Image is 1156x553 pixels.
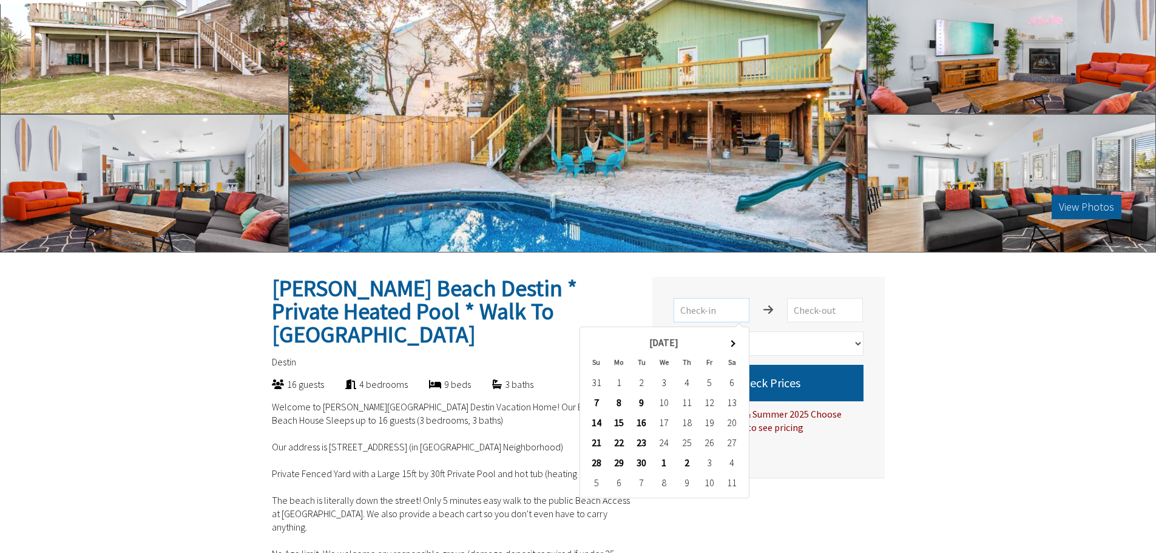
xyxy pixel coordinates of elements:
td: 6 [607,472,630,492]
td: 3 [653,372,675,392]
td: 10 [653,392,675,412]
button: Check Prices [674,365,864,401]
td: 2 [675,452,698,472]
th: Fr [698,352,720,372]
td: 6 [721,372,743,392]
td: 4 [675,372,698,392]
span: Destin [272,356,296,368]
td: 28 [585,452,607,472]
td: 31 [585,372,607,392]
th: Tu [630,352,653,372]
td: 25 [675,432,698,452]
td: 16 [630,412,653,432]
td: 9 [630,392,653,412]
th: [DATE] [607,332,720,352]
div: 4 bedrooms [324,378,408,391]
td: 18 [675,412,698,432]
td: 17 [653,412,675,432]
td: 22 [607,432,630,452]
input: Check-out [787,298,863,322]
input: Check-in [674,298,749,322]
td: 4 [721,452,743,472]
div: 9 beds [408,378,471,391]
td: 14 [585,412,607,432]
td: 7 [630,472,653,492]
th: Mo [607,352,630,372]
td: 8 [653,472,675,492]
th: We [653,352,675,372]
td: 27 [721,432,743,452]
td: 20 [721,412,743,432]
td: 12 [698,392,720,412]
td: 26 [698,432,720,452]
td: 30 [630,452,653,472]
td: 13 [721,392,743,412]
div: For Spring Break & Summer 2025 Choose [DATE] to [DATE] to see pricing [674,401,864,434]
td: 9 [675,472,698,492]
td: 5 [585,472,607,492]
td: 21 [585,432,607,452]
th: Su [585,352,607,372]
td: 1 [653,452,675,472]
td: 24 [653,432,675,452]
td: 11 [675,392,698,412]
button: View Photos [1052,195,1121,219]
td: 7 [585,392,607,412]
td: 23 [630,432,653,452]
td: 10 [698,472,720,492]
td: 2 [630,372,653,392]
td: 8 [607,392,630,412]
td: 5 [698,372,720,392]
h2: [PERSON_NAME] Beach Destin * Private Heated Pool * Walk To [GEOGRAPHIC_DATA] [272,277,631,346]
td: 15 [607,412,630,432]
td: 11 [721,472,743,492]
div: 3 baths [471,378,533,391]
th: Th [675,352,698,372]
div: 16 guests [251,378,324,391]
td: 3 [698,452,720,472]
th: Sa [721,352,743,372]
td: 29 [607,452,630,472]
td: 19 [698,412,720,432]
td: 1 [607,372,630,392]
